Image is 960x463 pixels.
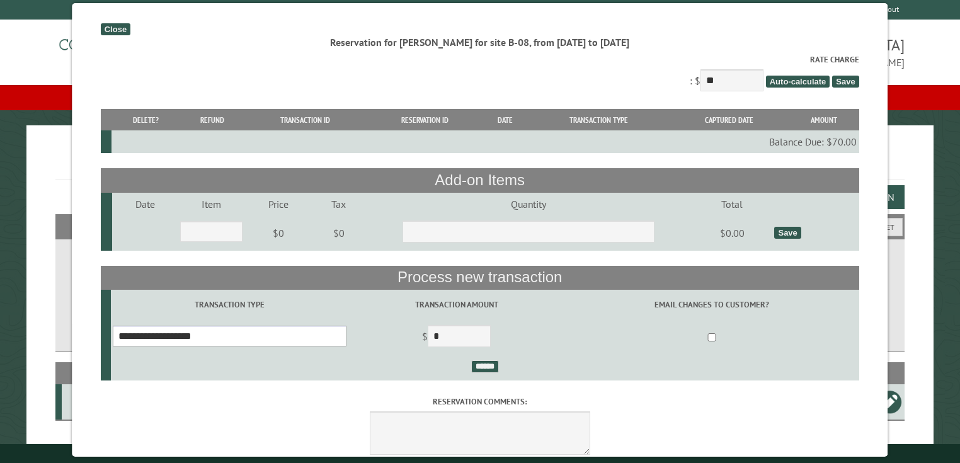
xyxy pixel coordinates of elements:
label: Reservation comments: [101,396,859,408]
td: Item [178,193,244,215]
div: Reservation for [PERSON_NAME] for site B-08, from [DATE] to [DATE] [101,35,859,49]
td: $0 [245,215,313,251]
div: : $ [101,54,859,94]
th: Delete? [111,109,180,131]
th: Transaction Type [528,109,670,131]
td: $ [349,320,565,355]
td: Total [692,193,773,215]
td: Date [112,193,178,215]
th: Date [483,109,528,131]
th: Refund [180,109,244,131]
td: Quantity [365,193,692,215]
span: Save [833,76,859,88]
div: Save [775,227,801,239]
th: Site [62,362,137,384]
th: Add-on Items [101,168,859,192]
td: Price [245,193,313,215]
th: Reservation ID [367,109,483,131]
h2: Filters [55,214,905,238]
th: Process new transaction [101,266,859,290]
div: Close [101,23,130,35]
th: Transaction ID [244,109,367,131]
label: Transaction Amount [351,299,563,311]
td: Tax [313,193,365,215]
small: © Campground Commander LLC. All rights reserved. [409,449,551,457]
label: Rate Charge [101,54,859,66]
h1: Reservations [55,146,905,180]
th: Amount [789,109,859,131]
div: B-08 [67,396,135,408]
label: Email changes to customer? [567,299,857,311]
label: Transaction Type [113,299,346,311]
span: Auto-calculate [766,76,830,88]
td: $0 [313,215,365,251]
td: $0.00 [692,215,773,251]
th: Captured Date [670,109,789,131]
td: Balance Due: $70.00 [111,130,859,153]
img: Campground Commander [55,25,213,74]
